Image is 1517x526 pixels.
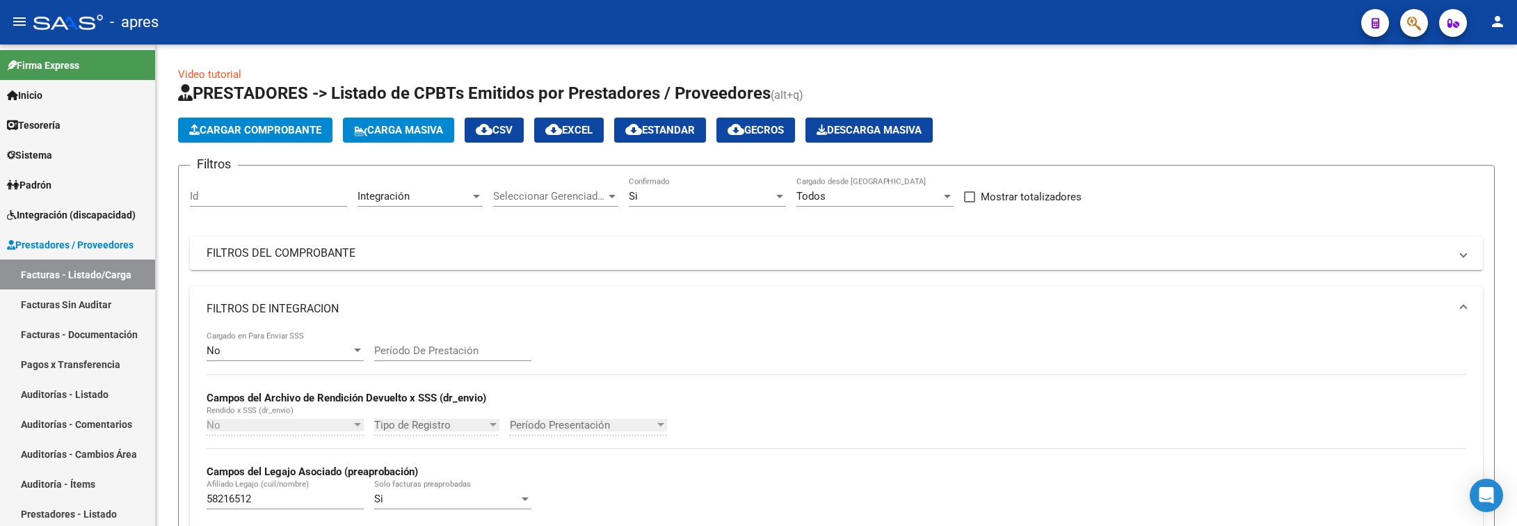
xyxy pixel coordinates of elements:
strong: Campos del Legajo Asociado (preaprobación) [207,465,418,478]
button: CSV [465,118,524,143]
span: Integración (discapacidad) [7,207,136,223]
span: (alt+q) [771,88,803,102]
span: Si [374,493,383,505]
mat-panel-title: FILTROS DEL COMPROBANTE [207,246,1450,261]
span: No [207,419,220,431]
span: Descarga Masiva [817,124,922,136]
button: Carga Masiva [343,118,454,143]
h3: Filtros [190,154,238,174]
mat-icon: cloud_download [545,121,562,138]
span: Tesorería [7,118,61,133]
button: Gecros [716,118,795,143]
span: Seleccionar Gerenciador [493,190,606,202]
span: Padrón [7,177,51,193]
span: Carga Masiva [354,124,443,136]
mat-icon: cloud_download [476,121,492,138]
span: Cargar Comprobante [189,124,321,136]
button: EXCEL [534,118,604,143]
button: Descarga Masiva [805,118,933,143]
mat-expansion-panel-header: FILTROS DE INTEGRACION [190,287,1483,331]
span: Integración [358,190,410,202]
mat-panel-title: FILTROS DE INTEGRACION [207,301,1450,317]
mat-icon: person [1489,13,1506,30]
span: - apres [110,7,159,38]
app-download-masive: Descarga masiva de comprobantes (adjuntos) [805,118,933,143]
button: Estandar [614,118,706,143]
span: Gecros [728,124,784,136]
div: Open Intercom Messenger [1470,479,1503,512]
span: PRESTADORES -> Listado de CPBTs Emitidos por Prestadores / Proveedores [178,83,771,103]
span: EXCEL [545,124,593,136]
span: Estandar [625,124,695,136]
span: CSV [476,124,513,136]
strong: Campos del Archivo de Rendición Devuelto x SSS (dr_envio) [207,392,486,404]
mat-icon: menu [11,13,28,30]
span: Todos [796,190,826,202]
mat-icon: cloud_download [728,121,744,138]
span: Tipo de Registro [374,419,487,431]
span: No [207,344,220,357]
span: Inicio [7,88,42,103]
span: Mostrar totalizadores [981,189,1082,205]
a: Video tutorial [178,68,241,81]
span: Si [629,190,638,202]
span: Sistema [7,148,52,163]
span: Firma Express [7,58,79,73]
mat-icon: cloud_download [625,121,642,138]
mat-expansion-panel-header: FILTROS DEL COMPROBANTE [190,237,1483,270]
span: Período Presentación [510,419,655,431]
span: Prestadores / Proveedores [7,237,134,253]
button: Cargar Comprobante [178,118,332,143]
